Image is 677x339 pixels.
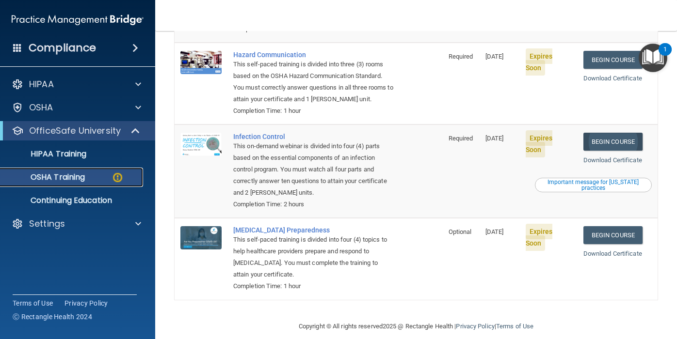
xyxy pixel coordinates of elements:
div: This self-paced training is divided into three (3) rooms based on the OSHA Hazard Communication S... [233,59,394,105]
a: Begin Course [583,133,643,151]
a: Terms of Use [13,298,53,308]
button: Read this if you are a dental practitioner in the state of CA [535,178,652,192]
div: 1 [663,49,667,62]
div: This on-demand webinar is divided into four (4) parts based on the essential components of an inf... [233,140,394,199]
span: Required [449,53,473,60]
img: PMB logo [12,10,144,30]
span: [DATE] [485,135,504,142]
span: Required [449,135,473,142]
span: Expires Soon [526,224,553,251]
a: Settings [12,218,141,230]
span: [DATE] [485,53,504,60]
img: warning-circle.0cc9ac19.png [112,171,124,184]
h4: Compliance [29,41,96,55]
a: [MEDICAL_DATA] Preparedness [233,226,394,234]
p: HIPAA Training [6,149,86,159]
div: Completion Time: 1 hour [233,105,394,117]
p: OfficeSafe University [29,125,121,137]
p: Settings [29,218,65,230]
p: Continuing Education [6,196,139,205]
div: Completion Time: 2 hours [233,199,394,210]
a: Privacy Policy [64,298,108,308]
p: OSHA [29,102,53,113]
a: Begin Course [583,226,643,244]
span: Expires Soon [526,48,553,76]
button: Open Resource Center, 1 new notification [639,44,667,72]
a: Terms of Use [496,323,533,330]
a: Begin Course [583,51,643,69]
span: Optional [449,228,472,235]
a: Hazard Communication [233,51,394,59]
a: Privacy Policy [456,323,494,330]
a: Download Certificate [583,250,642,257]
a: Download Certificate [583,156,642,164]
a: OSHA [12,102,141,113]
span: [DATE] [485,228,504,235]
p: HIPAA [29,78,54,90]
div: This self-paced training is divided into four (4) topics to help healthcare providers prepare and... [233,234,394,280]
a: Infection Control [233,133,394,140]
a: HIPAA [12,78,141,90]
a: Download Certificate [583,75,642,82]
span: Expires Soon [526,130,553,157]
div: Completion Time: 1 hour [233,280,394,292]
a: OfficeSafe University [12,125,141,137]
div: Important message for [US_STATE] practices [536,179,650,191]
span: Ⓒ Rectangle Health 2024 [13,312,92,322]
p: OSHA Training [6,172,85,182]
